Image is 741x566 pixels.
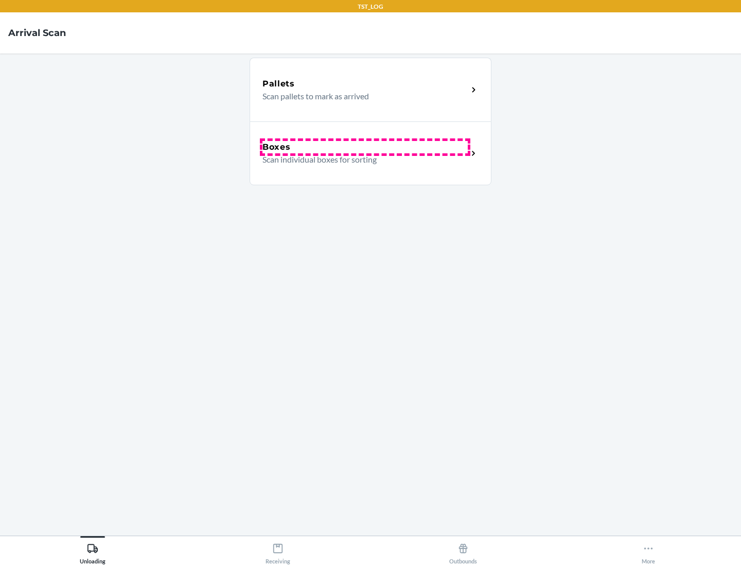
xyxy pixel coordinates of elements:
[262,141,291,153] h5: Boxes
[185,536,370,564] button: Receiving
[266,539,290,564] div: Receiving
[250,121,491,185] a: BoxesScan individual boxes for sorting
[250,58,491,121] a: PalletsScan pallets to mark as arrived
[80,539,105,564] div: Unloading
[262,90,460,102] p: Scan pallets to mark as arrived
[556,536,741,564] button: More
[8,26,66,40] h4: Arrival Scan
[262,78,295,90] h5: Pallets
[262,153,460,166] p: Scan individual boxes for sorting
[370,536,556,564] button: Outbounds
[358,2,383,11] p: TST_LOG
[642,539,655,564] div: More
[449,539,477,564] div: Outbounds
